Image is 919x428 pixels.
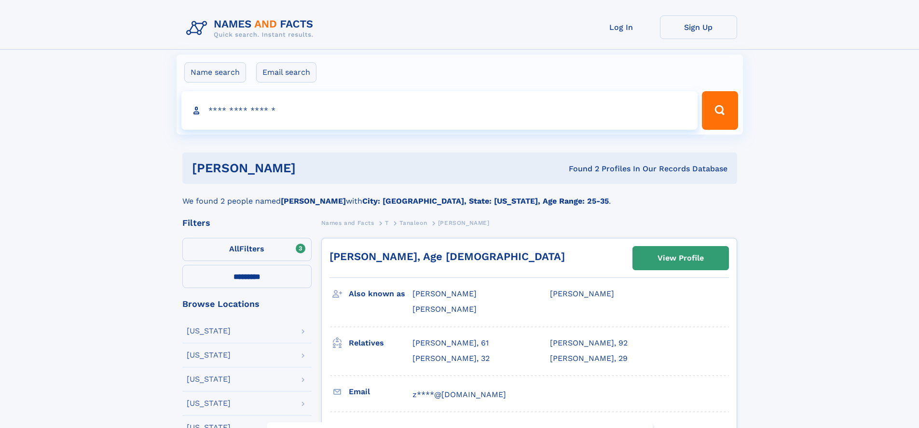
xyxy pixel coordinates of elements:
[362,196,609,206] b: City: [GEOGRAPHIC_DATA], State: [US_STATE], Age Range: 25-35
[399,220,427,226] span: Tanaleon
[182,300,312,308] div: Browse Locations
[385,220,389,226] span: T
[550,289,614,298] span: [PERSON_NAME]
[182,219,312,227] div: Filters
[182,238,312,261] label: Filters
[349,335,412,351] h3: Relatives
[438,220,490,226] span: [PERSON_NAME]
[702,91,738,130] button: Search Button
[550,353,628,364] a: [PERSON_NAME], 29
[181,91,698,130] input: search input
[182,15,321,41] img: Logo Names and Facts
[412,353,490,364] a: [PERSON_NAME], 32
[281,196,346,206] b: [PERSON_NAME]
[187,327,231,335] div: [US_STATE]
[184,62,246,83] label: Name search
[349,384,412,400] h3: Email
[229,244,239,253] span: All
[329,250,565,262] a: [PERSON_NAME], Age [DEMOGRAPHIC_DATA]
[412,289,477,298] span: [PERSON_NAME]
[182,184,737,207] div: We found 2 people named with .
[412,338,489,348] a: [PERSON_NAME], 61
[321,217,374,229] a: Names and Facts
[660,15,737,39] a: Sign Up
[633,247,728,270] a: View Profile
[412,304,477,314] span: [PERSON_NAME]
[399,217,427,229] a: Tanaleon
[187,375,231,383] div: [US_STATE]
[550,338,628,348] a: [PERSON_NAME], 92
[187,351,231,359] div: [US_STATE]
[385,217,389,229] a: T
[256,62,316,83] label: Email search
[658,247,704,269] div: View Profile
[432,164,727,174] div: Found 2 Profiles In Our Records Database
[583,15,660,39] a: Log In
[192,162,432,174] h1: [PERSON_NAME]
[349,286,412,302] h3: Also known as
[187,400,231,407] div: [US_STATE]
